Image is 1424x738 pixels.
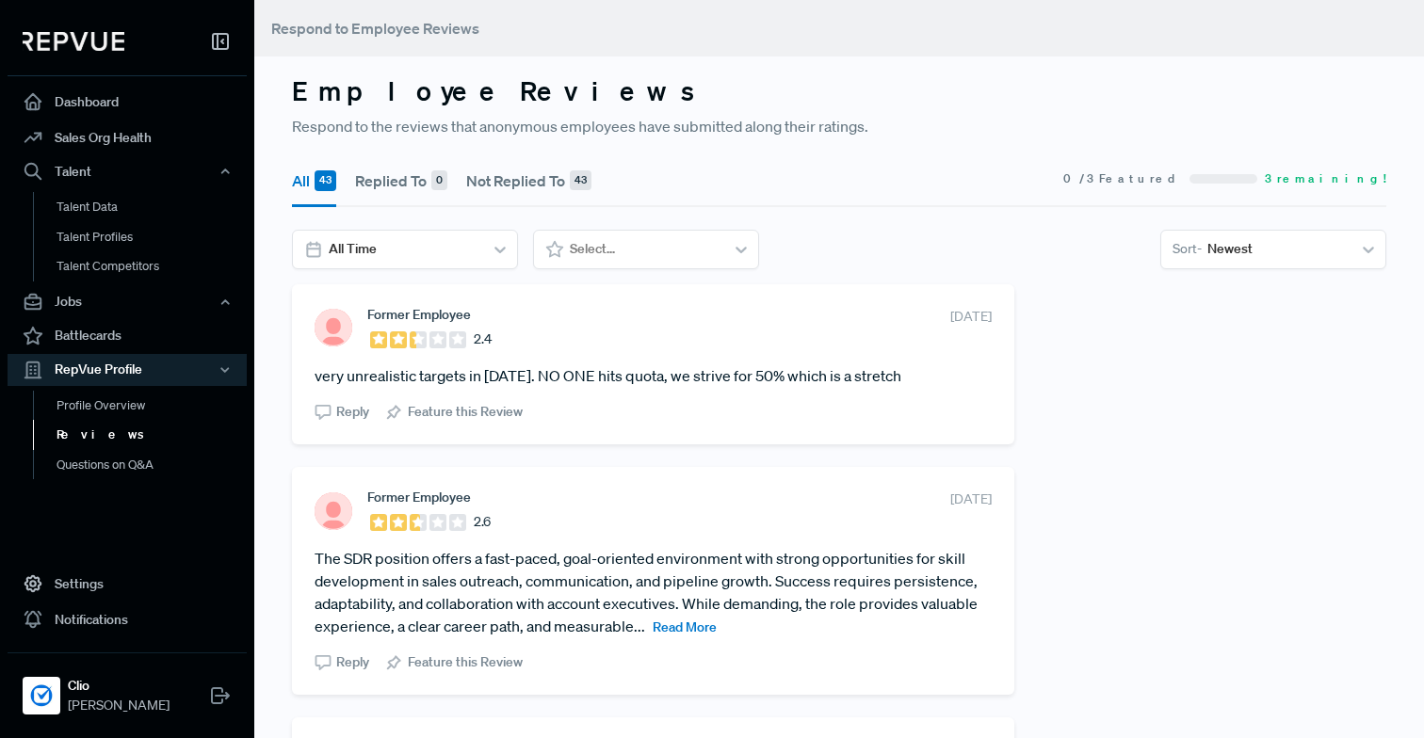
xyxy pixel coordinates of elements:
span: [DATE] [950,307,992,327]
a: Talent Data [33,192,272,222]
a: Reviews [33,420,272,450]
img: Clio [26,681,57,711]
span: 3 remaining! [1265,170,1386,187]
div: 0 [431,170,447,191]
span: Reply [336,402,369,422]
a: Questions on Q&A [33,450,272,480]
span: Feature this Review [408,652,523,672]
span: Feature this Review [408,402,523,422]
a: Dashboard [8,84,247,120]
article: very unrealistic targets in [DATE]. NO ONE hits quota, we strive for 50% which is a stretch [315,364,992,387]
img: RepVue [23,32,124,51]
a: Profile Overview [33,391,272,421]
span: 2.4 [474,329,492,349]
div: 43 [315,170,336,191]
span: 2.6 [474,512,491,532]
p: Respond to the reviews that anonymous employees have submitted along their ratings. [292,115,1386,137]
span: Respond to Employee Reviews [271,19,479,38]
span: 0 / 3 Featured [1063,170,1182,187]
button: Talent [8,155,247,187]
button: RepVue Profile [8,354,247,386]
h3: Employee Reviews [292,75,1386,107]
span: Reply [336,652,369,672]
a: Talent Competitors [33,251,272,281]
a: Settings [8,566,247,602]
span: [DATE] [950,489,992,509]
span: Read More [653,618,717,635]
article: The SDR position offers a fast-paced, goal-oriented environment with strong opportunities for ski... [315,547,992,637]
button: Jobs [8,286,247,318]
span: Former Employee [367,307,471,322]
button: Not Replied To 43 [466,154,591,207]
a: Notifications [8,602,247,637]
a: Sales Org Health [8,120,247,155]
a: ClioClio[PERSON_NAME] [8,652,247,723]
span: Former Employee [367,489,471,505]
strong: Clio [68,676,170,696]
span: [PERSON_NAME] [68,696,170,715]
div: 43 [570,170,591,191]
a: Battlecards [8,318,247,354]
button: All 43 [292,154,336,207]
a: Talent Profiles [33,222,272,252]
button: Replied To 0 [355,154,447,207]
span: Sort - [1173,239,1202,259]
